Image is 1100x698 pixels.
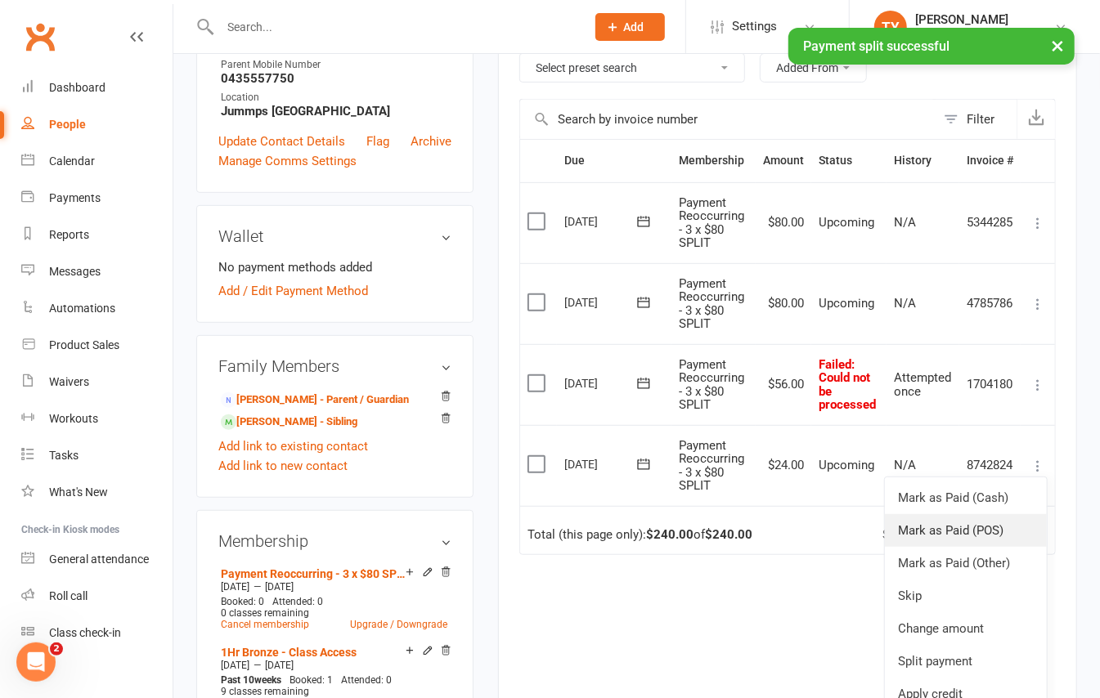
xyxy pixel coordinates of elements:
[967,110,994,129] div: Filter
[885,645,1047,678] a: Split payment
[756,344,811,425] td: $56.00
[959,344,1021,425] td: 1704180
[959,182,1021,263] td: 5344285
[21,290,173,327] a: Automations
[49,589,88,602] div: Roll call
[218,532,451,550] h3: Membership
[705,527,752,542] strong: $240.00
[218,436,368,456] a: Add link to existing contact
[894,370,951,399] span: Attempted once
[557,140,671,181] th: Due
[21,474,173,511] a: What's New
[788,28,1075,65] div: Payment split successful
[915,12,1054,27] div: [PERSON_NAME]
[221,71,451,86] strong: 0435557750
[350,619,447,630] a: Upgrade / Downgrade
[221,619,309,630] a: Cancel membership
[564,451,640,477] div: [DATE]
[819,215,874,230] span: Upcoming
[679,438,744,494] span: Payment Reoccurring - 3 x $80 SPLIT
[290,674,333,686] span: Booked: 1
[49,228,89,241] div: Reports
[218,257,451,277] li: No payment methods added
[217,674,285,686] div: weeks
[756,182,811,263] td: $80.00
[564,289,640,315] div: [DATE]
[959,140,1021,181] th: Invoice #
[624,20,644,34] span: Add
[20,16,61,57] a: Clubworx
[221,392,409,409] a: [PERSON_NAME] - Parent / Guardian
[21,143,173,180] a: Calendar
[49,338,119,351] div: Product Sales
[520,100,936,139] input: Search by invoice number
[21,106,173,143] a: People
[215,16,574,38] input: Search...
[959,263,1021,344] td: 4785786
[21,578,173,615] a: Roll call
[564,208,640,234] div: [DATE]
[221,646,357,659] a: 1Hr Bronze - Class Access
[221,674,254,686] span: Past 10
[265,660,294,671] span: [DATE]
[217,659,451,672] div: —
[49,626,121,639] div: Class check-in
[49,191,101,204] div: Payments
[756,263,811,344] td: $80.00
[49,375,89,388] div: Waivers
[528,528,752,542] div: Total (this page only): of
[679,276,744,332] span: Payment Reoccurring - 3 x $80 SPLIT
[819,296,874,311] span: Upcoming
[411,132,451,151] a: Archive
[819,357,876,413] span: : Could not be processed
[50,642,63,655] span: 2
[218,456,348,476] a: Add link to new contact
[671,140,756,181] th: Membership
[21,217,173,253] a: Reports
[564,370,640,396] div: [DATE]
[272,596,323,607] span: Attended: 0
[915,27,1054,42] div: Jummps Parkwood Pty Ltd
[221,414,357,431] a: [PERSON_NAME] - Sibling
[218,357,451,375] h3: Family Members
[221,567,406,580] a: Payment Reoccurring - 3 x $80 SPLIT
[218,281,368,301] a: Add / Edit Payment Method
[21,615,173,651] a: Class kiosk mode
[819,357,876,413] span: Failed
[679,195,744,251] span: Payment Reoccurring - 3 x $80 SPLIT
[49,485,108,499] div: What's New
[882,528,1027,542] div: Showing of payments
[894,296,916,311] span: N/A
[16,642,56,682] iframe: Intercom live chat
[646,527,694,542] strong: $240.00
[49,265,101,278] div: Messages
[21,437,173,474] a: Tasks
[894,458,916,472] span: N/A
[21,69,173,106] a: Dashboard
[49,154,95,168] div: Calendar
[885,547,1047,579] a: Mark as Paid (Other)
[21,253,173,290] a: Messages
[21,364,173,400] a: Waivers
[49,302,115,315] div: Automations
[218,227,451,245] h3: Wallet
[217,580,451,593] div: —
[885,514,1047,547] a: Mark as Paid (POS)
[21,400,173,437] a: Workouts
[885,481,1047,514] a: Mark as Paid (Cash)
[1043,28,1072,63] button: ×
[21,180,173,217] a: Payments
[265,581,294,593] span: [DATE]
[874,11,907,43] div: TY
[49,412,98,425] div: Workouts
[341,674,392,686] span: Attended: 0
[21,541,173,578] a: General attendance kiosk mode
[221,596,264,607] span: Booked: 0
[221,90,451,105] div: Location
[221,660,249,671] span: [DATE]
[885,612,1047,645] a: Change amount
[49,81,106,94] div: Dashboard
[218,151,357,171] a: Manage Comms Settings
[811,140,887,181] th: Status
[21,327,173,364] a: Product Sales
